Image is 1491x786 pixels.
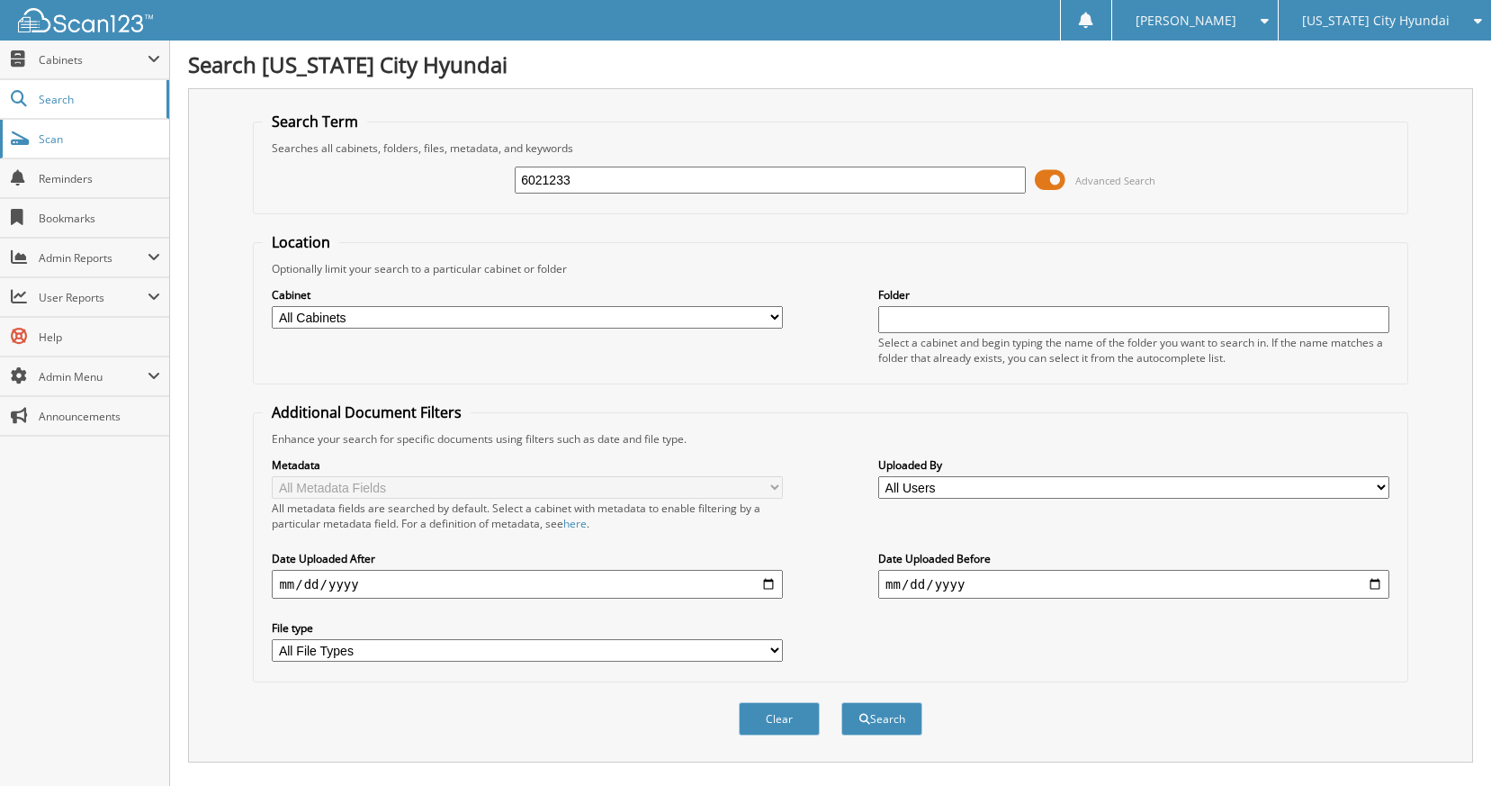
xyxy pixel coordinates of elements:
legend: Search Term [263,112,367,131]
label: File type [272,620,783,636]
span: Search [39,92,157,107]
div: Select a cabinet and begin typing the name of the folder you want to search in. If the name match... [878,335,1389,366]
label: Uploaded By [878,457,1389,473]
h1: Search [US_STATE] City Hyundai [188,50,1473,79]
span: [PERSON_NAME] [1136,15,1236,26]
label: Date Uploaded Before [878,551,1389,566]
button: Search [841,702,922,736]
span: Admin Reports [39,250,148,266]
iframe: Chat Widget [1401,700,1491,786]
span: Announcements [39,409,160,424]
a: here [563,516,587,531]
span: Help [39,330,160,345]
label: Cabinet [272,287,783,303]
span: Advanced Search [1075,174,1155,187]
span: Reminders [39,171,160,186]
div: Enhance your search for specific documents using filters such as date and file type. [263,431,1397,447]
div: All metadata fields are searched by default. Select a cabinet with metadata to enable filtering b... [272,501,783,531]
span: [US_STATE] City Hyundai [1302,15,1450,26]
span: Bookmarks [39,211,160,226]
label: Metadata [272,457,783,473]
button: Clear [739,702,820,736]
legend: Additional Document Filters [263,402,471,422]
label: Folder [878,287,1389,303]
span: Scan [39,131,160,147]
img: scan123-logo-white.svg [18,8,153,32]
input: start [272,570,783,599]
span: Cabinets [39,52,148,68]
div: Searches all cabinets, folders, files, metadata, and keywords [263,140,1397,156]
label: Date Uploaded After [272,551,783,566]
input: end [878,570,1389,599]
span: User Reports [39,290,148,305]
legend: Location [263,232,339,252]
div: Optionally limit your search to a particular cabinet or folder [263,261,1397,276]
span: Admin Menu [39,369,148,384]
